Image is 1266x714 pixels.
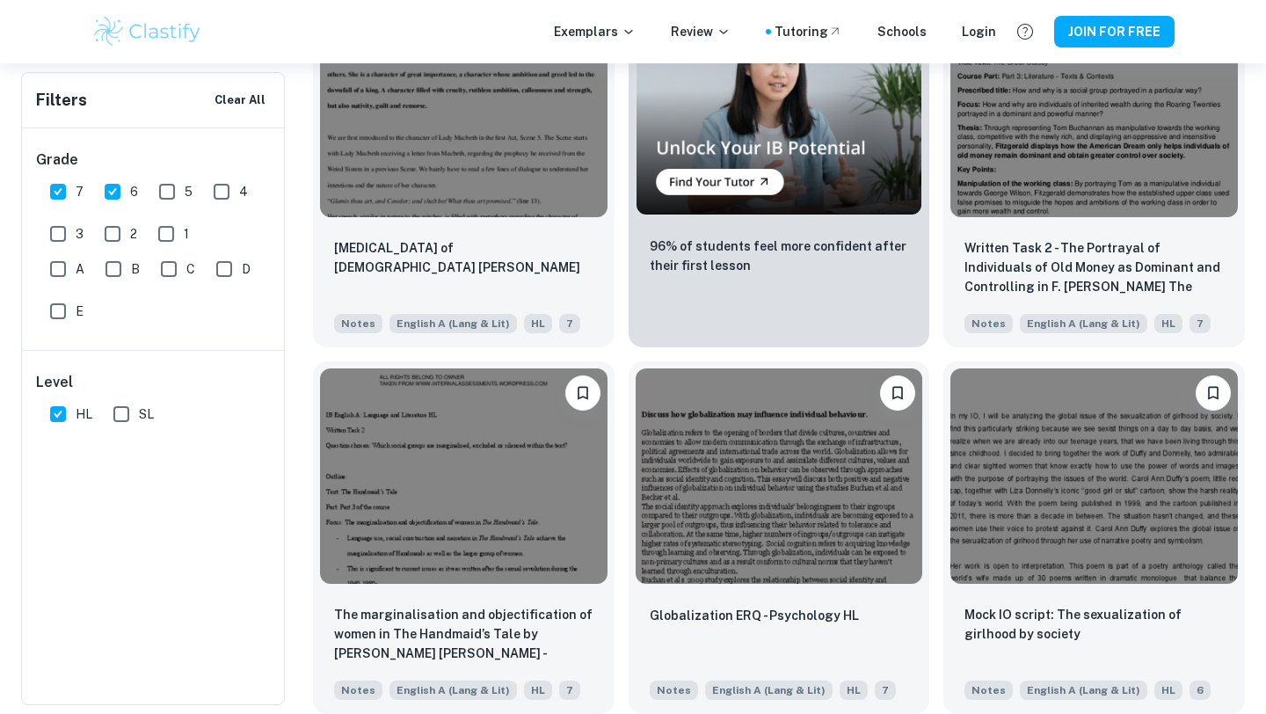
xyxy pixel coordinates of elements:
[185,182,193,201] span: 5
[705,681,833,700] span: English A (Lang & Lit)
[943,361,1245,714] a: Please log in to bookmark exemplarsMock IO script: The sexualization of girlhood by societyNotesE...
[76,259,84,279] span: A
[554,22,636,41] p: Exemplars
[964,681,1013,700] span: Notes
[334,314,382,333] span: Notes
[91,14,203,49] img: Clastify logo
[76,302,84,321] span: E
[130,224,137,244] span: 2
[334,238,593,277] p: Character analysis of Lady Macbeth
[962,22,996,41] a: Login
[1190,681,1211,700] span: 6
[524,681,552,700] span: HL
[565,375,600,411] button: Please log in to bookmark exemplars
[1010,17,1040,47] button: Help and Feedback
[242,259,251,279] span: D
[313,361,615,714] a: Please log in to bookmark exemplarsThe​ marginalisation and ​objectification​ of ​women​ ​in​ ​Th...
[875,681,896,700] span: 7
[880,375,915,411] button: Please log in to bookmark exemplars
[964,314,1013,333] span: Notes
[184,224,189,244] span: 1
[964,605,1224,644] p: Mock IO script: The sexualization of girlhood by society
[334,681,382,700] span: Notes
[950,368,1238,584] img: English A (Lang & Lit) Notes example thumbnail: Mock IO script: The sexualization of gir
[36,372,272,393] h6: Level
[775,22,842,41] a: Tutoring
[139,404,154,424] span: SL
[524,314,552,333] span: HL
[650,606,859,625] p: Globalization ERQ - Psychology HL
[76,404,92,424] span: HL
[559,681,580,700] span: 7
[210,87,270,113] button: Clear All
[877,22,927,41] a: Schools
[1190,314,1211,333] span: 7
[130,182,138,201] span: 6
[1020,314,1147,333] span: English A (Lang & Lit)
[334,605,593,665] p: The​ marginalisation and ​objectification​ of ​women​ ​in​ ​The Handmaid’s Tale​ by Margaret​ Atw...
[1154,681,1182,700] span: HL
[76,224,84,244] span: 3
[1196,375,1231,411] button: Please log in to bookmark exemplars
[239,182,248,201] span: 4
[389,314,517,333] span: English A (Lang & Lit)
[389,681,517,700] span: English A (Lang & Lit)
[76,182,84,201] span: 7
[840,681,868,700] span: HL
[320,368,608,584] img: English A (Lang & Lit) Notes example thumbnail: The​ marginalisation and ​objectificatio
[36,149,272,171] h6: Grade
[559,314,580,333] span: 7
[629,361,930,714] a: Please log in to bookmark exemplarsGlobalization ERQ - Psychology HLNotesEnglish A (Lang & Lit)HL7
[36,88,87,113] h6: Filters
[964,238,1224,298] p: Written Task 2 - The Portrayal of Individuals of Old Money as Dominant and Controlling in F. Scot...
[636,368,923,584] img: English A (Lang & Lit) Notes example thumbnail: Globalization ERQ - Psychology HL
[320,2,608,217] img: English A (Lang & Lit) Notes example thumbnail: Character analysis of Lady Macbeth
[186,259,195,279] span: C
[131,259,140,279] span: B
[636,2,923,215] img: Thumbnail
[650,237,909,275] p: 96% of students feel more confident after their first lesson
[671,22,731,41] p: Review
[650,681,698,700] span: Notes
[1154,314,1182,333] span: HL
[1054,16,1175,47] button: JOIN FOR FREE
[1020,681,1147,700] span: English A (Lang & Lit)
[950,2,1238,217] img: English A (Lang & Lit) Notes example thumbnail: Written Task 2 - The Portrayal of Indivi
